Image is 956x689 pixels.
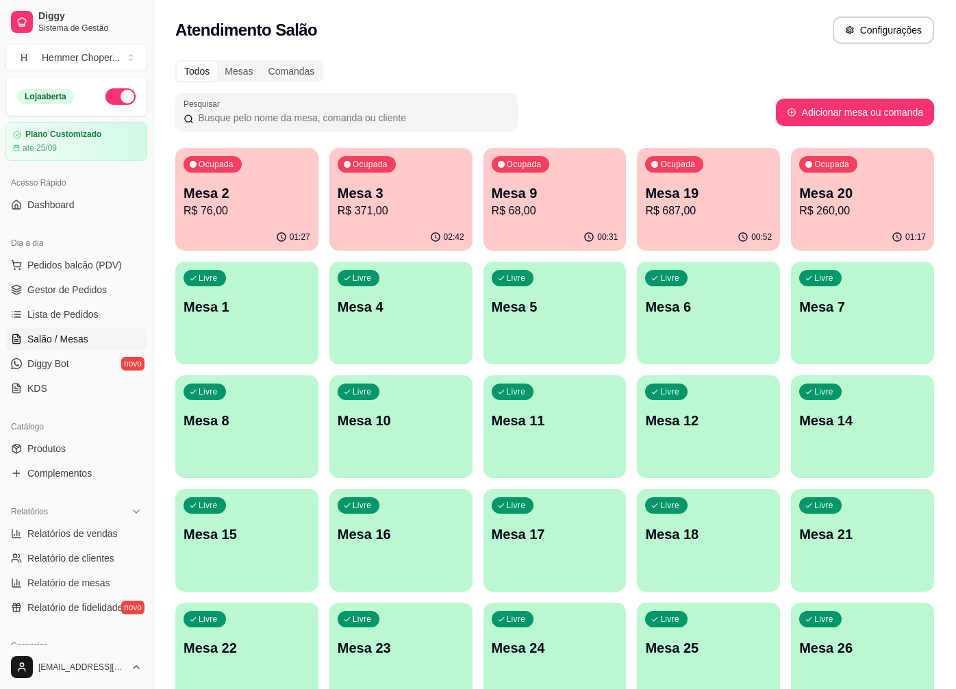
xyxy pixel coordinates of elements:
[492,184,618,203] p: Mesa 9
[184,525,310,544] p: Mesa 15
[5,462,147,484] a: Complementos
[637,148,780,251] button: OcupadaMesa 19R$ 687,0000:52
[645,184,772,203] p: Mesa 19
[791,262,934,364] button: LivreMesa 7
[5,416,147,438] div: Catálogo
[776,99,934,126] button: Adicionar mesa ou comanda
[637,489,780,592] button: LivreMesa 18
[5,254,147,276] button: Pedidos balcão (PDV)
[507,500,526,511] p: Livre
[105,88,136,105] button: Alterar Status
[38,23,142,34] span: Sistema de Gestão
[338,203,464,219] p: R$ 371,00
[507,614,526,625] p: Livre
[791,148,934,251] button: OcupadaMesa 20R$ 260,0001:17
[175,148,318,251] button: OcupadaMesa 2R$ 76,0001:27
[184,184,310,203] p: Mesa 2
[27,357,69,371] span: Diggy Bot
[177,62,217,81] div: Todos
[27,198,75,212] span: Dashboard
[27,527,118,540] span: Relatórios de vendas
[290,231,310,242] p: 01:27
[329,489,473,592] button: LivreMesa 16
[5,377,147,399] a: KDS
[353,159,388,170] p: Ocupada
[5,172,147,194] div: Acesso Rápido
[645,297,772,316] p: Mesa 6
[833,16,934,44] button: Configurações
[645,638,772,657] p: Mesa 25
[217,62,260,81] div: Mesas
[5,303,147,325] a: Lista de Pedidos
[5,547,147,569] a: Relatório de clientes
[5,232,147,254] div: Dia a dia
[5,438,147,460] a: Produtos
[483,489,627,592] button: LivreMesa 17
[5,572,147,594] a: Relatório de mesas
[597,231,618,242] p: 00:31
[5,523,147,544] a: Relatórios de vendas
[645,525,772,544] p: Mesa 18
[184,638,310,657] p: Mesa 22
[338,638,464,657] p: Mesa 23
[329,148,473,251] button: OcupadaMesa 3R$ 371,0002:42
[645,203,772,219] p: R$ 687,00
[814,273,833,284] p: Livre
[814,614,833,625] p: Livre
[814,386,833,397] p: Livre
[338,411,464,430] p: Mesa 10
[660,159,695,170] p: Ocupada
[814,500,833,511] p: Livre
[507,159,542,170] p: Ocupada
[799,525,926,544] p: Mesa 21
[27,381,47,395] span: KDS
[791,489,934,592] button: LivreMesa 21
[5,122,147,161] a: Plano Customizadoaté 25/09
[175,19,317,41] h2: Atendimento Salão
[184,411,310,430] p: Mesa 8
[17,51,31,64] span: H
[27,258,122,272] span: Pedidos balcão (PDV)
[42,51,120,64] div: Hemmer Choper ...
[5,353,147,375] a: Diggy Botnovo
[5,44,147,71] button: Select a team
[23,142,57,153] article: até 25/09
[175,262,318,364] button: LivreMesa 1
[27,308,99,321] span: Lista de Pedidos
[338,297,464,316] p: Mesa 4
[184,98,225,110] label: Pesquisar
[751,231,772,242] p: 00:52
[5,279,147,301] a: Gestor de Pedidos
[507,273,526,284] p: Livre
[329,262,473,364] button: LivreMesa 4
[353,500,372,511] p: Livre
[660,386,679,397] p: Livre
[660,273,679,284] p: Livre
[261,62,323,81] div: Comandas
[353,386,372,397] p: Livre
[175,489,318,592] button: LivreMesa 15
[814,159,849,170] p: Ocupada
[27,601,123,614] span: Relatório de fidelidade
[199,159,234,170] p: Ocupada
[791,375,934,478] button: LivreMesa 14
[5,328,147,350] a: Salão / Mesas
[27,332,88,346] span: Salão / Mesas
[5,5,147,38] a: DiggySistema de Gestão
[799,184,926,203] p: Mesa 20
[483,148,627,251] button: OcupadaMesa 9R$ 68,0000:31
[194,111,510,125] input: Pesquisar
[199,500,218,511] p: Livre
[199,386,218,397] p: Livre
[444,231,464,242] p: 02:42
[799,411,926,430] p: Mesa 14
[353,614,372,625] p: Livre
[184,203,310,219] p: R$ 76,00
[660,500,679,511] p: Livre
[338,525,464,544] p: Mesa 16
[25,129,101,140] article: Plano Customizado
[492,525,618,544] p: Mesa 17
[38,662,125,673] span: [EMAIL_ADDRESS][DOMAIN_NAME]
[38,10,142,23] span: Diggy
[799,638,926,657] p: Mesa 26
